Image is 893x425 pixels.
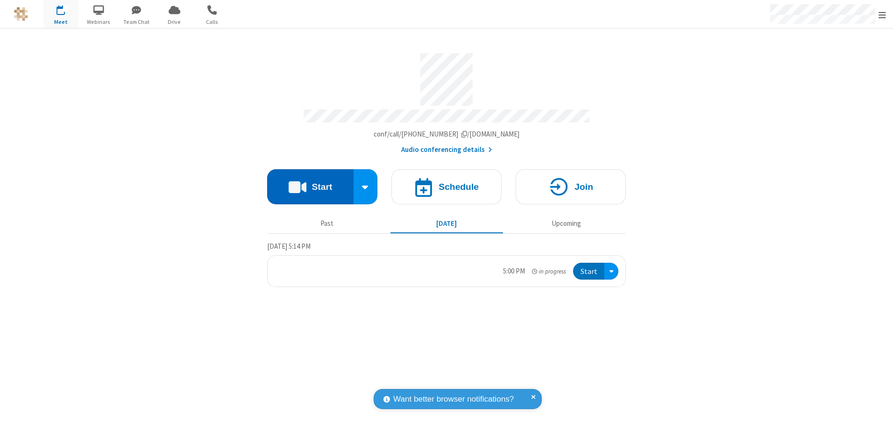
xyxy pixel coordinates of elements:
[391,169,502,204] button: Schedule
[63,5,69,12] div: 1
[374,130,520,138] span: Copy my meeting room link
[354,169,378,204] div: Start conference options
[870,401,886,418] iframe: Chat
[393,393,514,405] span: Want better browser notifications?
[312,182,332,191] h4: Start
[267,242,311,251] span: [DATE] 5:14 PM
[401,144,492,155] button: Audio conferencing details
[14,7,28,21] img: QA Selenium DO NOT DELETE OR CHANGE
[390,215,503,232] button: [DATE]
[374,129,520,140] button: Copy my meeting room linkCopy my meeting room link
[516,169,626,204] button: Join
[510,215,623,232] button: Upcoming
[43,18,78,26] span: Meet
[267,169,354,204] button: Start
[503,266,525,277] div: 5:00 PM
[81,18,116,26] span: Webinars
[267,241,626,288] section: Today's Meetings
[439,182,479,191] h4: Schedule
[267,46,626,155] section: Account details
[604,263,618,280] div: Open menu
[271,215,383,232] button: Past
[119,18,154,26] span: Team Chat
[574,182,593,191] h4: Join
[195,18,230,26] span: Calls
[532,267,566,276] em: in progress
[573,263,604,280] button: Start
[157,18,192,26] span: Drive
